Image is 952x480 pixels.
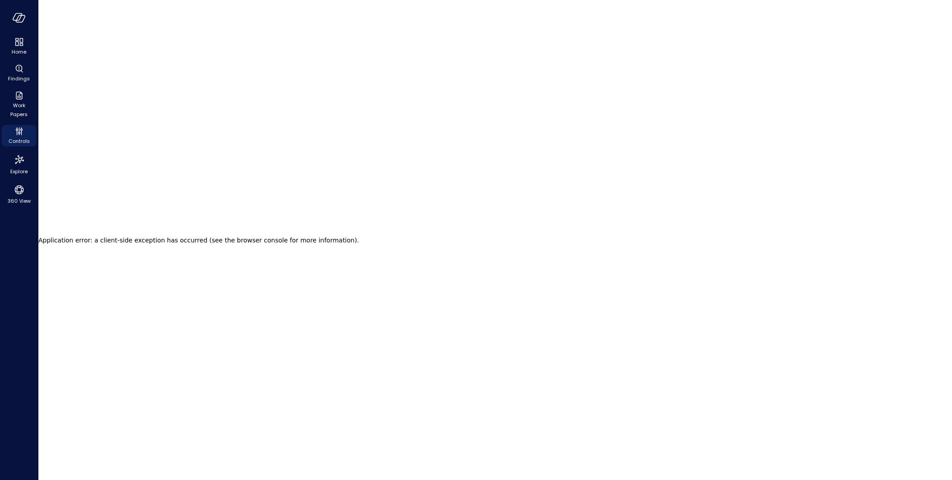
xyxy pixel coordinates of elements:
span: Home [12,47,26,56]
div: Home [2,36,36,57]
span: Work Papers [5,101,33,119]
div: Work Papers [2,89,36,120]
span: Explore [10,167,28,176]
div: Controls [2,125,36,146]
span: Controls [8,137,30,146]
h2: Application error: a client-side exception has occurred (see the browser console for more informa... [38,234,359,246]
span: Findings [8,74,30,83]
div: Explore [2,152,36,177]
span: 360 View [8,196,31,205]
div: Findings [2,63,36,84]
div: 360 View [2,182,36,206]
